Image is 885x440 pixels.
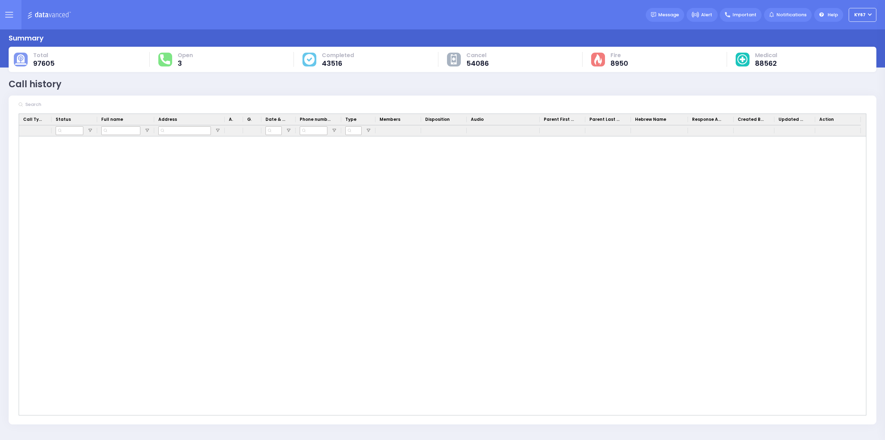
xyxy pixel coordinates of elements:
[658,11,679,18] span: Message
[158,126,211,135] input: Address Filter Input
[33,60,55,67] span: 97605
[345,116,356,123] span: Type
[322,52,354,59] span: Completed
[635,116,666,123] span: Hebrew Name
[9,33,44,43] div: Summary
[425,116,450,123] span: Disposition
[145,128,150,133] button: Open Filter Menu
[611,52,628,59] span: Fire
[101,116,123,123] span: Full name
[738,116,765,123] span: Created By Dispatcher
[380,116,400,123] span: Members
[56,116,71,123] span: Status
[692,116,724,123] span: Response Agent
[466,60,489,67] span: 54086
[755,60,777,67] span: 88562
[265,126,282,135] input: Date & Time Filter Input
[229,116,233,123] span: Age
[15,54,27,65] img: total-cause.svg
[304,54,315,64] img: cause-cover.svg
[737,54,748,65] img: medical-cause.svg
[594,54,602,65] img: fire-cause.svg
[101,126,140,135] input: Full name Filter Input
[471,116,484,123] span: Audio
[265,116,286,123] span: Date & Time
[9,78,62,91] div: Call history
[23,116,42,123] span: Call Type
[332,128,337,133] button: Open Filter Menu
[849,8,876,22] button: KY67
[158,116,177,123] span: Address
[215,128,221,133] button: Open Filter Menu
[651,12,656,17] img: message.svg
[345,126,362,135] input: Type Filter Input
[286,128,291,133] button: Open Filter Menu
[589,116,621,123] span: Parent Last Name
[178,52,193,59] span: Open
[733,11,756,18] span: Important
[87,128,93,133] button: Open Filter Menu
[56,126,83,135] input: Status Filter Input
[819,116,834,123] span: Action
[544,116,576,123] span: Parent First Name
[611,60,628,67] span: 8950
[300,126,327,135] input: Phone number Filter Input
[247,116,252,123] span: Gender
[854,12,866,18] span: KY67
[322,60,354,67] span: 43516
[701,11,712,18] span: Alert
[23,98,127,111] input: Search
[178,60,193,67] span: 3
[779,116,805,123] span: Updated By Dispatcher
[755,52,777,59] span: Medical
[466,52,489,59] span: Cancel
[27,10,73,19] img: Logo
[828,11,838,18] span: Help
[366,128,371,133] button: Open Filter Menu
[160,54,170,64] img: total-response.svg
[776,11,807,18] span: Notifications
[33,52,55,59] span: Total
[300,116,332,123] span: Phone number
[451,54,457,65] img: other-cause.svg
